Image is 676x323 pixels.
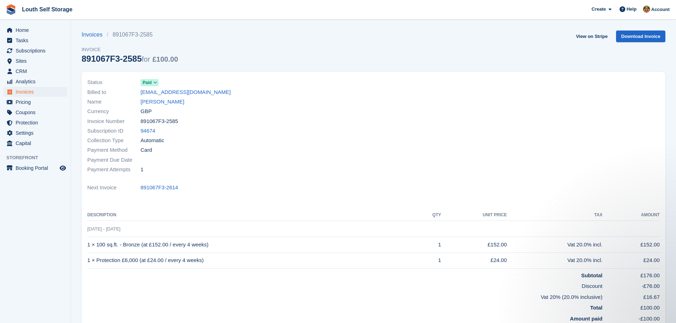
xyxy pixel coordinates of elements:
a: menu [4,97,67,107]
span: Invoices [16,87,58,97]
nav: breadcrumbs [82,30,178,39]
span: Tasks [16,35,58,45]
img: Andy Smith [643,6,650,13]
td: £24.00 [441,252,507,268]
span: Create [592,6,606,13]
a: Louth Self Storage [19,4,75,15]
th: Unit Price [441,210,507,221]
span: Status [87,78,141,87]
span: Billed to [87,88,141,96]
span: Invoice [82,46,178,53]
span: Automatic [141,137,164,145]
div: Vat 20.0% incl. [507,256,602,264]
th: QTY [417,210,441,221]
span: Pricing [16,97,58,107]
span: [DATE] - [DATE] [87,226,120,232]
div: 891067F3-2585 [82,54,178,63]
span: Payment Attempts [87,166,141,174]
span: GBP [141,107,152,116]
a: View on Stripe [573,30,610,42]
span: 891067F3-2585 [141,117,178,126]
span: Payment Method [87,146,141,154]
a: menu [4,107,67,117]
td: Discount [87,279,603,290]
td: £152.00 [603,237,660,253]
a: Invoices [82,30,107,39]
a: menu [4,128,67,138]
a: menu [4,77,67,87]
th: Amount [603,210,660,221]
span: Analytics [16,77,58,87]
a: 94674 [141,127,155,135]
a: menu [4,46,67,56]
th: Description [87,210,417,221]
a: menu [4,56,67,66]
a: menu [4,163,67,173]
span: £100.00 [153,55,178,63]
td: Vat 20% (20.0% inclusive) [87,290,603,301]
span: CRM [16,66,58,76]
span: Capital [16,138,58,148]
span: Name [87,98,141,106]
td: 1 × 100 sq.ft. - Bronze (at £152.00 / every 4 weeks) [87,237,417,253]
span: Payment Due Date [87,156,141,164]
span: Paid [143,79,152,86]
a: menu [4,35,67,45]
span: Protection [16,118,58,128]
span: for [142,55,150,63]
span: Invoice Number [87,117,141,126]
td: 1 [417,237,441,253]
span: Home [16,25,58,35]
td: -£76.00 [603,279,660,290]
th: Tax [507,210,602,221]
a: menu [4,138,67,148]
span: Collection Type [87,137,141,145]
a: menu [4,25,67,35]
a: menu [4,87,67,97]
span: Subscriptions [16,46,58,56]
strong: Total [590,305,603,311]
td: £100.00 [603,301,660,312]
span: Card [141,146,152,154]
td: 1 [417,252,441,268]
td: £152.00 [441,237,507,253]
td: £16.67 [603,290,660,301]
span: Currency [87,107,141,116]
a: 891067F3-2614 [141,184,178,192]
a: Preview store [59,164,67,172]
img: stora-icon-8386f47178a22dfd0bd8f6a31ec36ba5ce8667c1dd55bd0f319d3a0aa187defe.svg [6,4,16,15]
a: menu [4,66,67,76]
span: Subscription ID [87,127,141,135]
span: Next Invoice [87,184,141,192]
span: Help [627,6,637,13]
div: Vat 20.0% incl. [507,241,602,249]
a: Paid [141,78,159,87]
td: 1 × Protection £6,000 (at £24.00 / every 4 weeks) [87,252,417,268]
td: £176.00 [603,268,660,279]
a: Download Invoice [616,30,665,42]
a: [PERSON_NAME] [141,98,184,106]
strong: Amount paid [570,316,603,322]
span: Booking Portal [16,163,58,173]
span: 1 [141,166,143,174]
a: menu [4,118,67,128]
span: Storefront [6,154,71,161]
span: Settings [16,128,58,138]
td: £24.00 [603,252,660,268]
span: Coupons [16,107,58,117]
a: [EMAIL_ADDRESS][DOMAIN_NAME] [141,88,231,96]
span: Account [651,6,670,13]
span: Sites [16,56,58,66]
strong: Subtotal [581,272,603,278]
